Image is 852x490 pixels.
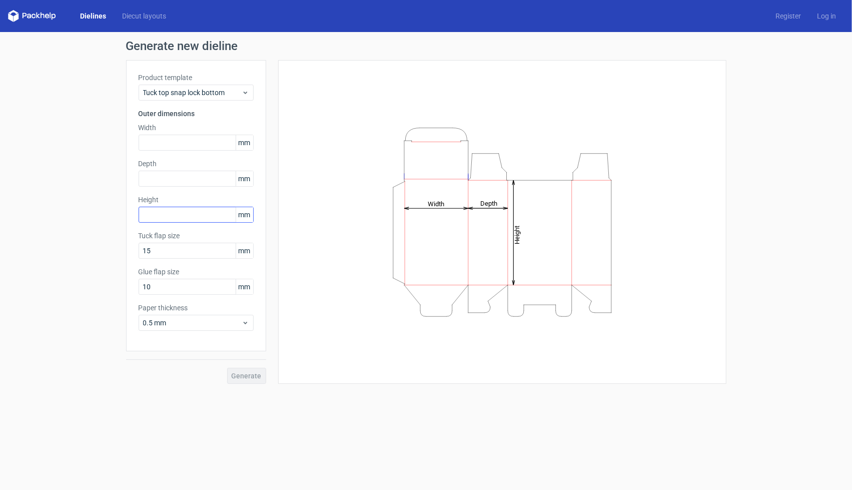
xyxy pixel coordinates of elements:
label: Depth [139,159,254,169]
label: Glue flap size [139,267,254,277]
span: Tuck top snap lock bottom [143,88,242,98]
span: mm [236,135,253,150]
span: 0.5 mm [143,318,242,328]
span: mm [236,207,253,222]
tspan: Depth [480,200,497,207]
span: mm [236,171,253,186]
tspan: Height [513,225,521,244]
span: mm [236,279,253,294]
a: Diecut layouts [114,11,174,21]
label: Height [139,195,254,205]
tspan: Width [427,200,444,207]
label: Product template [139,73,254,83]
a: Log in [809,11,844,21]
label: Width [139,123,254,133]
a: Dielines [72,11,114,21]
h1: Generate new dieline [126,40,726,52]
h3: Outer dimensions [139,109,254,119]
label: Paper thickness [139,303,254,313]
label: Tuck flap size [139,231,254,241]
span: mm [236,243,253,258]
a: Register [767,11,809,21]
